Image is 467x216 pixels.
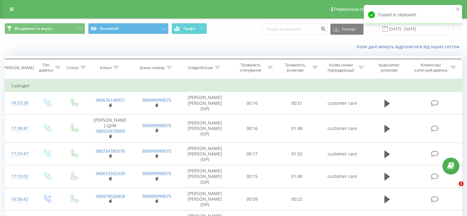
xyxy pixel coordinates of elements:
[3,65,34,70] div: [PERSON_NAME]
[95,128,125,134] a: 380502670000
[95,171,125,176] a: 380672502339
[319,92,365,115] td: customer care
[188,65,213,70] div: Співробітник
[230,165,274,188] td: 00:15
[87,114,133,143] td: [PERSON_NAME] ЦУМ
[459,181,464,186] span: 1
[456,7,460,13] button: close
[5,23,85,34] button: Всі дзвінки та внутр...
[319,143,365,165] td: customer care
[230,143,274,165] td: 00:17
[95,148,125,154] a: 380734780576
[39,62,53,73] div: Тип дзвінка
[274,165,319,188] td: 01:40
[262,24,327,35] input: Пошук за номером
[142,193,171,199] a: 380999999075
[274,143,319,165] td: 01:55
[180,188,230,210] td: [PERSON_NAME] [PERSON_NAME] (SIP)
[274,114,319,143] td: 01:48
[11,193,27,205] div: 16:56:42
[142,148,171,154] a: 380999999075
[15,26,54,31] span: Всі дзвінки та внутр...
[446,181,461,196] iframe: Intercom live chat
[88,23,169,34] button: Основний
[319,165,365,188] td: customer care
[274,188,319,210] td: 00:22
[180,165,230,188] td: [PERSON_NAME] [PERSON_NAME] (SIP)
[325,62,357,73] div: Назва схеми переадресації
[142,171,171,176] a: 380999999075
[230,92,274,115] td: 00:16
[142,97,171,103] a: 380999999075
[334,7,379,12] span: Реферальна програма
[95,97,125,103] a: 380676140921
[184,26,196,31] span: Графік
[100,65,112,70] div: Клієнт
[5,80,462,92] td: Сьогодні
[180,143,230,165] td: [PERSON_NAME] [PERSON_NAME] (SIP)
[180,92,230,115] td: [PERSON_NAME] [PERSON_NAME] (SIP)
[11,148,27,160] div: 17:33:47
[280,62,311,73] div: Тривалість розмови
[67,65,79,70] div: Статус
[319,114,365,143] td: customer care
[230,188,274,210] td: 00:09
[371,62,407,73] div: Аудіозапис розмови
[172,23,207,34] button: Графік
[357,44,462,49] a: Коли дані можуть відрізнятися вiд інших систем
[413,62,449,73] div: Коментар/категорія дзвінка
[364,5,462,25] div: Copied to clipboard!
[95,193,125,199] a: 380979020458
[274,92,319,115] td: 00:51
[230,114,274,143] td: 00:16
[11,171,27,183] div: 17:15:03
[11,123,27,135] div: 17:38:47
[140,65,165,70] div: Бізнес номер
[180,114,230,143] td: [PERSON_NAME] [PERSON_NAME] (SIP)
[235,62,266,73] div: Тривалість очікування
[330,24,364,35] button: Експорт
[142,123,171,128] a: 380999999075
[11,97,27,109] div: 18:23:20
